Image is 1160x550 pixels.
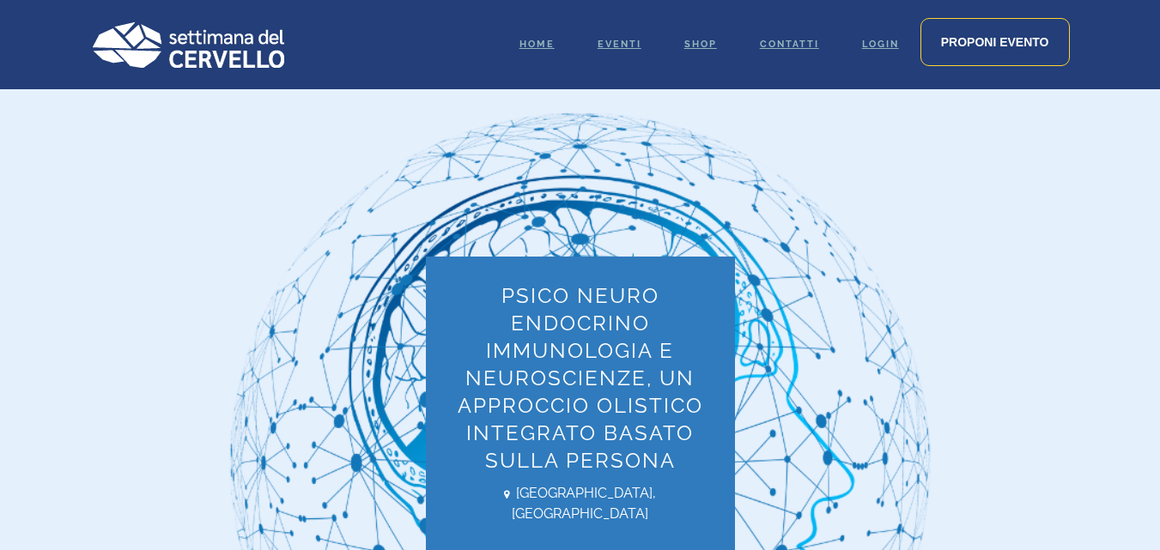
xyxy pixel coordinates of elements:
[684,39,717,50] span: Shop
[598,39,641,50] span: Eventi
[91,21,284,68] img: Logo
[452,282,709,474] h1: Psico Neuro Endocrino Immunologia e Neuroscienze, un approccio olistico integrato basato sulla pe...
[920,18,1070,66] a: Proponi evento
[760,39,819,50] span: Contatti
[519,39,555,50] span: Home
[941,35,1049,49] span: Proponi evento
[862,39,899,50] span: Login
[452,483,709,524] span: [GEOGRAPHIC_DATA], [GEOGRAPHIC_DATA]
